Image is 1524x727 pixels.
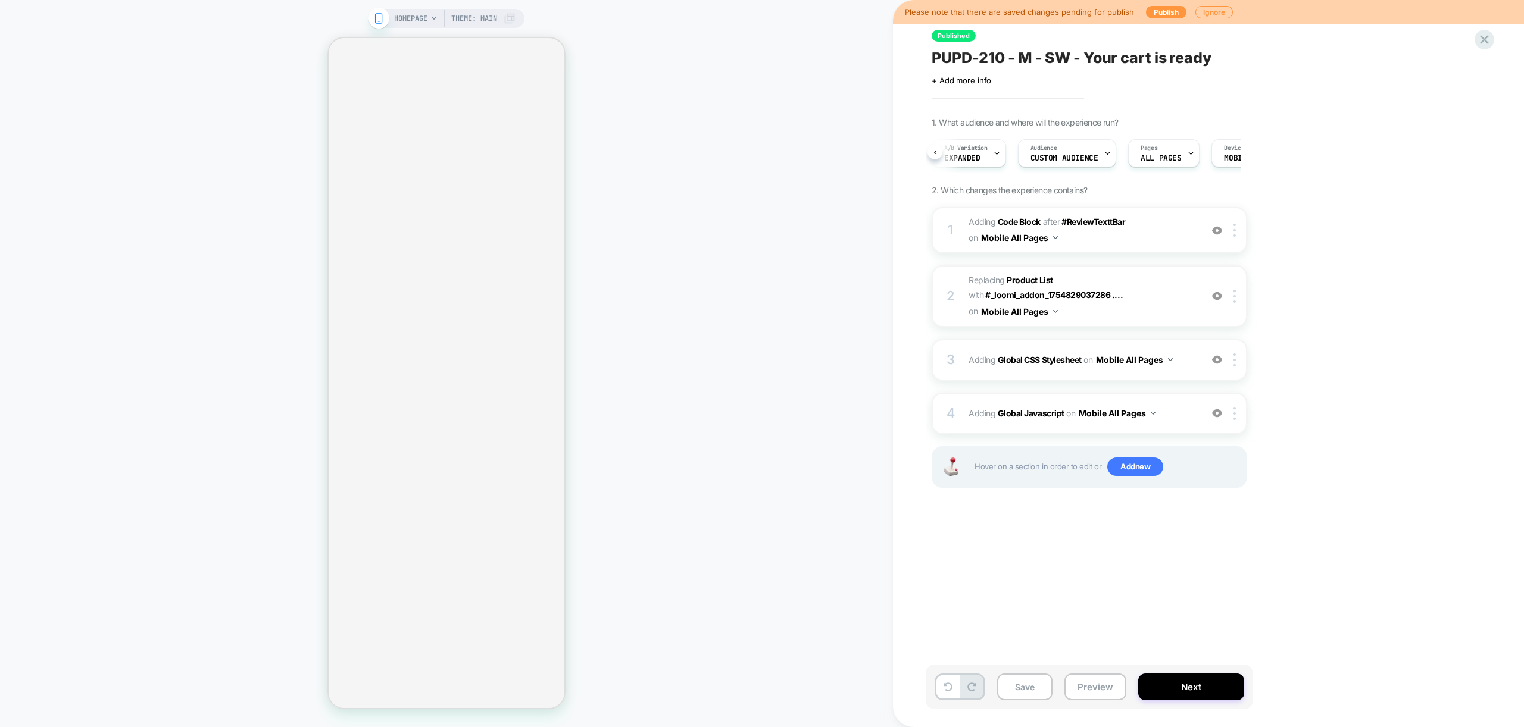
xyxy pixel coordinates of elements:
img: down arrow [1053,310,1058,313]
span: Adding [969,405,1195,422]
b: Code Block [998,217,1041,227]
button: Preview [1064,673,1126,700]
span: Adding [969,217,1041,227]
span: Replacing [969,275,1053,285]
button: Publish [1146,6,1186,18]
span: 2. Which changes the experience contains? [932,185,1087,195]
img: down arrow [1168,358,1173,361]
button: Mobile All Pages [981,303,1058,320]
span: A/B Variation [944,144,988,152]
span: Devices [1224,144,1247,152]
b: Global CSS Stylesheet [998,355,1082,365]
span: Adding [969,351,1195,368]
img: close [1233,290,1236,303]
img: crossed eye [1212,225,1222,236]
span: Pages [1141,144,1157,152]
span: PUPD-210 - M - SW - Your cart is ready [932,49,1211,67]
button: Ignore [1195,6,1233,18]
b: Product List [1007,275,1053,285]
button: Next [1138,673,1244,700]
div: 3 [945,348,957,372]
div: 2 [945,284,957,308]
span: MOBILE [1224,154,1251,162]
span: Audience [1030,144,1057,152]
div: 4 [945,402,957,425]
img: crossed eye [1212,355,1222,365]
img: crossed eye [1212,291,1222,301]
img: down arrow [1151,412,1156,415]
img: close [1233,407,1236,420]
span: on [1083,352,1092,367]
span: 1. What audience and where will the experience run? [932,117,1118,127]
span: Custom Audience [1030,154,1098,162]
button: Mobile All Pages [981,229,1058,246]
span: on [969,303,978,318]
span: Add new [1107,457,1163,477]
span: Expanded [944,154,980,162]
span: HOMEPAGE [394,9,427,28]
img: close [1233,353,1236,366]
span: on [1066,406,1075,421]
button: Save [997,673,1053,700]
span: + Add more info [932,76,991,85]
button: Mobile All Pages [1096,351,1173,368]
span: #ReviewTexttBar [1061,217,1125,227]
img: crossed eye [1212,408,1222,418]
img: down arrow [1053,236,1058,239]
span: Published [932,30,976,42]
span: #_loomi_addon_1754829037286 .... [985,290,1123,300]
img: close [1233,224,1236,237]
span: AFTER [1043,217,1060,227]
span: ALL PAGES [1141,154,1181,162]
span: Hover on a section in order to edit or [975,457,1240,477]
span: Theme: MAIN [451,9,497,28]
span: WITH [969,290,983,300]
span: on [969,230,978,245]
button: Mobile All Pages [1079,405,1156,422]
img: Joystick [939,457,963,476]
div: 1 [945,218,957,242]
b: Global Javascript [998,408,1064,418]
